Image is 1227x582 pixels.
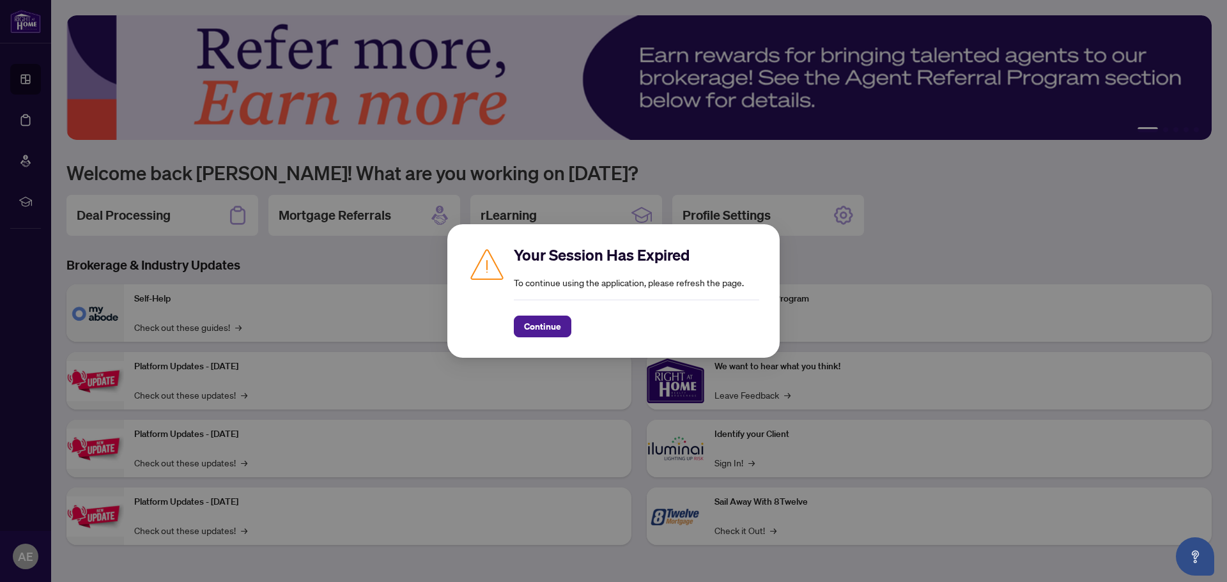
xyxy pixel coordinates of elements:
[524,316,561,337] span: Continue
[468,245,506,283] img: Caution icon
[514,316,571,337] button: Continue
[514,245,759,265] h2: Your Session Has Expired
[1176,537,1214,576] button: Open asap
[514,245,759,337] div: To continue using the application, please refresh the page.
